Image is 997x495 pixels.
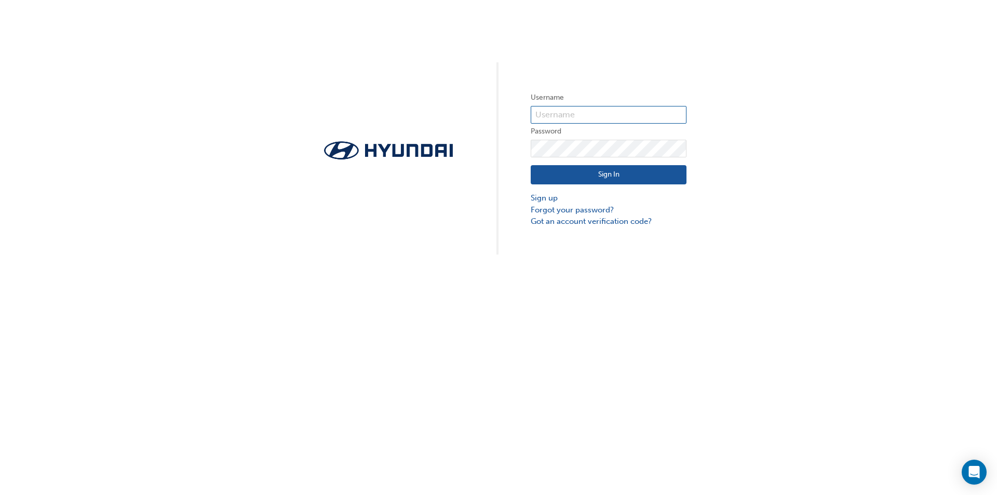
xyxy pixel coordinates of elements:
[531,204,686,216] a: Forgot your password?
[311,138,466,163] img: Trak
[531,165,686,185] button: Sign In
[531,106,686,124] input: Username
[531,216,686,228] a: Got an account verification code?
[531,192,686,204] a: Sign up
[531,125,686,138] label: Password
[962,460,987,485] div: Open Intercom Messenger
[531,91,686,104] label: Username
